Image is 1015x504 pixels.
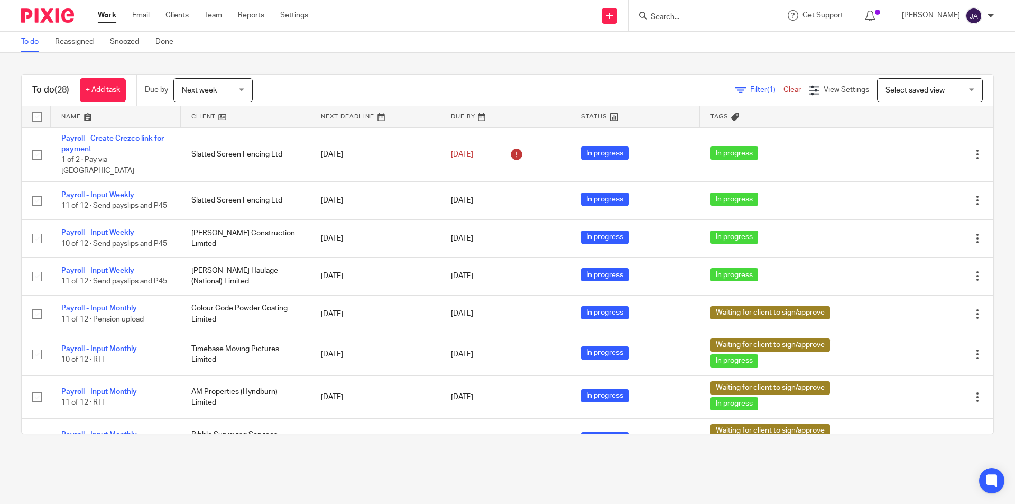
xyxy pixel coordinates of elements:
p: [PERSON_NAME] [902,10,960,21]
td: Ribble Surveying Services Limited [181,418,311,461]
p: Due by [145,85,168,95]
a: Payroll - Input Monthly [61,388,137,396]
img: Pixie [21,8,74,23]
span: In progress [581,346,629,360]
td: [DATE] [310,258,440,295]
td: [DATE] [310,182,440,219]
span: In progress [581,432,629,445]
span: [DATE] [451,235,473,242]
h1: To do [32,85,69,96]
td: Slatted Screen Fencing Ltd [181,127,311,182]
a: To do [21,32,47,52]
span: [DATE] [451,351,473,358]
td: [PERSON_NAME] Construction Limited [181,219,311,257]
span: [DATE] [451,393,473,401]
span: In progress [710,146,758,160]
span: In progress [710,397,758,410]
span: (28) [54,86,69,94]
span: In progress [581,306,629,319]
a: Email [132,10,150,21]
span: Waiting for client to sign/approve [710,381,830,395]
a: + Add task [80,78,126,102]
a: Payroll - Input Monthly [61,345,137,353]
span: 11 of 12 · Send payslips and P45 [61,278,167,285]
a: Payroll - Input Weekly [61,191,134,199]
span: [DATE] [451,310,473,318]
a: Clear [783,86,801,94]
span: [DATE] [451,151,473,158]
td: [DATE] [310,418,440,461]
span: In progress [710,193,758,206]
span: In progress [581,146,629,160]
a: Payroll - Input Weekly [61,267,134,274]
a: Snoozed [110,32,147,52]
span: Waiting for client to sign/approve [710,338,830,352]
span: 10 of 12 · RTI [61,356,104,363]
span: View Settings [824,86,869,94]
span: In progress [581,193,629,206]
span: In progress [710,268,758,281]
a: Payroll - Input Monthly [61,305,137,312]
a: Payroll - Input Monthly [61,431,137,438]
span: Waiting for client to sign/approve [710,306,830,319]
td: [PERSON_NAME] Haulage (National) Limited [181,258,311,295]
a: Done [155,32,181,52]
a: Reports [238,10,264,21]
td: [DATE] [310,295,440,333]
span: [DATE] [451,197,473,204]
span: In progress [581,268,629,281]
a: Payroll - Input Weekly [61,229,134,236]
a: Payroll - Create Crezco link for payment [61,135,164,153]
span: (1) [767,86,776,94]
td: Timebase Moving Pictures Limited [181,333,311,375]
span: 11 of 12 · Send payslips and P45 [61,203,167,210]
a: Team [205,10,222,21]
span: 11 of 12 · RTI [61,399,104,406]
input: Search [650,13,745,22]
span: 1 of 2 · Pay via [GEOGRAPHIC_DATA] [61,156,134,175]
span: Tags [710,114,728,120]
span: Filter [750,86,783,94]
a: Work [98,10,116,21]
span: Waiting for client to sign/approve [710,424,830,437]
td: [DATE] [310,219,440,257]
td: Slatted Screen Fencing Ltd [181,182,311,219]
span: In progress [710,354,758,368]
td: [DATE] [310,127,440,182]
a: Settings [280,10,308,21]
td: [DATE] [310,333,440,375]
span: 10 of 12 · Send payslips and P45 [61,240,167,248]
span: 11 of 12 · Pension upload [61,316,144,323]
span: Get Support [802,12,843,19]
span: In progress [581,231,629,244]
span: [DATE] [451,272,473,280]
span: Next week [182,87,217,94]
span: In progress [710,231,758,244]
a: Clients [165,10,189,21]
span: Select saved view [885,87,945,94]
img: svg%3E [965,7,982,24]
td: [DATE] [310,375,440,418]
td: AM Properties (Hyndburn) Limited [181,375,311,418]
td: Colour Code Powder Coating Limited [181,295,311,333]
span: In progress [581,389,629,402]
a: Reassigned [55,32,102,52]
